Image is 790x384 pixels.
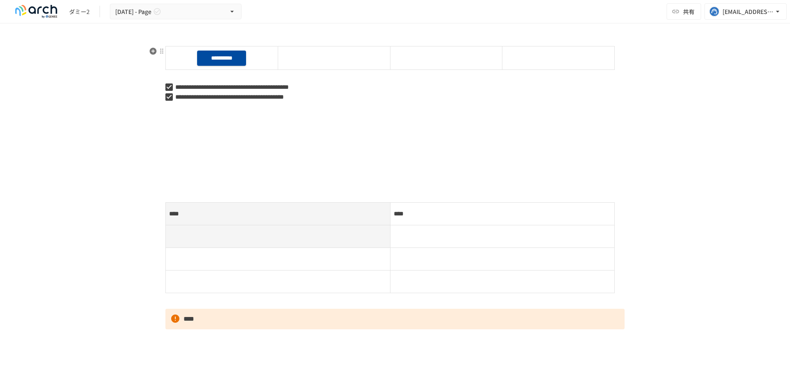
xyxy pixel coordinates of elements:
button: [EMAIL_ADDRESS][DOMAIN_NAME] [704,3,787,20]
button: 共有 [667,3,701,20]
img: logo-default@2x-9cf2c760.svg [10,5,63,18]
span: 共有 [683,7,695,16]
div: [EMAIL_ADDRESS][DOMAIN_NAME] [723,7,774,17]
button: [DATE] - Page [110,4,242,20]
div: ダミー2 [69,7,90,16]
span: [DATE] - Page [115,7,151,17]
